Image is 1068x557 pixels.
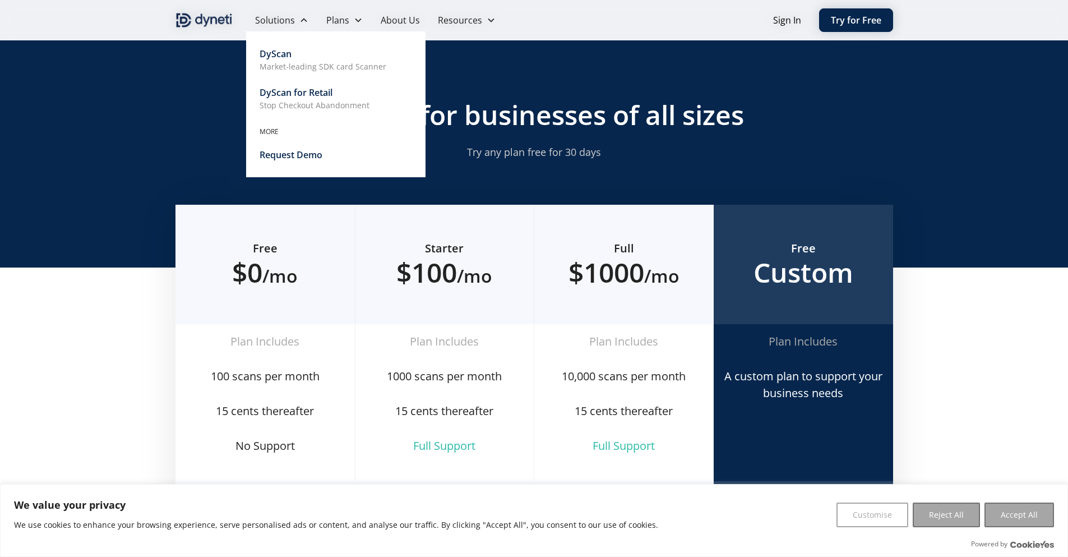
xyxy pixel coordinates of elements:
img: Dyneti indigo logo [175,11,233,29]
div: Plans [326,13,349,27]
a: DyScan for RetailStop Checkout Abandonment [260,84,412,113]
h6: Full [552,241,696,256]
div: 1000 scans per month [364,368,525,385]
p: Market-leading SDK card Scanner [260,61,386,72]
p: Try any plan free for 30 days [319,145,750,160]
h6: Starter [373,241,516,256]
div: Full Support [543,438,705,454]
div: No Support [184,438,346,454]
div: 100 scans per month [184,368,346,385]
h2: Custom [732,256,875,289]
div: Plan Includes [723,333,884,350]
div: 15 cents thereafter [364,403,525,420]
p: We value your privacy [14,498,658,512]
h2: Pricing for businesses of all sizes [319,99,750,131]
span: /mo [644,264,679,288]
div: Solutions [246,9,317,31]
p: We use cookies to enhance your browsing experience, serve personalised ads or content, and analys... [14,518,658,532]
a: home [175,11,233,29]
p: Stop Checkout Abandonment [260,99,369,111]
div: Plan Includes [364,333,525,350]
button: Accept All [984,503,1054,527]
a: Sign In [773,13,801,27]
div: Plans [317,9,372,31]
h2: $1000 [552,256,696,289]
h6: Free [193,241,337,256]
div: Solutions [255,13,295,27]
div: 15 cents thereafter [184,403,346,420]
div: Request Demo [260,148,322,162]
a: Request Demo [260,146,412,164]
span: /mo [457,264,492,288]
div: DyScan for Retail [260,86,332,99]
div: Full Support [364,438,525,454]
nav: Solutions [246,31,426,177]
div: MORE [260,127,412,137]
div: Plan Includes [184,333,346,350]
div: Resources [438,13,482,27]
a: Try for Free [819,8,893,32]
div: 15 cents thereafter [543,403,705,420]
div: Plan Includes [543,333,705,350]
h2: $0 [193,256,337,289]
a: Visit CookieYes website [1010,541,1054,548]
a: DyScanMarket-leading SDK card Scanner [260,45,412,75]
div: DyScan [260,47,292,61]
div: 10,000 scans per month [543,368,705,385]
span: /mo [262,264,298,288]
button: Reject All [913,503,980,527]
div: A custom plan to support your business needs [723,368,884,402]
button: Customise [836,503,908,527]
h2: $100 [373,256,516,289]
div: Powered by [971,538,1054,550]
h6: Free [732,241,875,256]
